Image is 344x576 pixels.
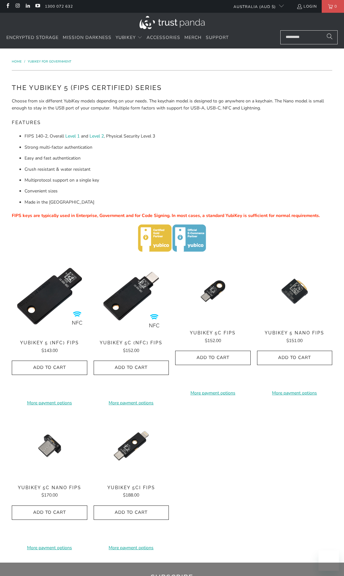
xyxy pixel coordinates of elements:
img: YubiKey 5 NFC FIPS - Trust Panda [12,258,87,334]
input: Search... [280,30,338,44]
span: $152.00 [205,338,221,344]
span: YubiKey 5C (NFC) FIPS [94,340,169,346]
li: Made in the [GEOGRAPHIC_DATA] [25,199,332,206]
span: Support [206,34,229,41]
span: Add to Cart [18,365,81,370]
a: Login [297,3,317,10]
a: Trust Panda Australia on LinkedIn [25,4,30,9]
a: Accessories [147,30,180,45]
span: Add to Cart [264,355,326,361]
a: Merch [184,30,202,45]
a: YubiKey 5C Nano FIPS $170.00 [12,485,87,499]
span: YubiKey 5Ci FIPS [94,485,169,490]
span: YubiKey 5C Nano FIPS [12,485,87,490]
img: YubiKey 5C Nano FIPS - Trust Panda [12,413,87,479]
button: Add to Cart [12,361,87,375]
span: Add to Cart [18,510,81,515]
nav: Translation missing: en.navigation.header.main_nav [6,30,229,45]
a: Trust Panda Australia on Facebook [5,4,10,9]
span: $151.00 [286,338,303,344]
a: YubiKey 5Ci FIPS $188.00 [94,485,169,499]
span: Add to Cart [100,365,162,370]
a: YubiKey 5 (NFC) FIPS $143.00 [12,340,87,354]
a: YubiKey 5C FIPS $152.00 [175,330,251,344]
span: YubiKey 5 Nano FIPS [257,330,333,336]
a: YubiKey 5 Nano FIPS $151.00 [257,330,333,344]
a: More payment options [94,400,169,407]
span: Encrypted Storage [6,34,59,41]
a: More payment options [257,390,333,397]
li: Multiprotocol support on a single key [25,177,332,184]
span: $152.00 [123,348,139,354]
span: Home [12,59,22,64]
span: Mission Darkness [63,34,111,41]
span: YubiKey 5 (NFC) FIPS [12,340,87,346]
button: Add to Cart [94,361,169,375]
span: YubiKey 5C FIPS [175,330,251,336]
h5: Features [12,117,332,129]
a: More payment options [94,544,169,551]
li: FIPS 140-2, Overall and , Physical Security Level 3 [25,133,332,140]
li: Strong multi-factor authentication [25,144,332,151]
a: YubiKey 5 Nano FIPS - Trust Panda YubiKey 5 Nano FIPS - Trust Panda [257,258,333,324]
span: / [24,59,25,64]
span: $170.00 [41,492,58,498]
a: Mission Darkness [63,30,111,45]
a: Level 1 [65,133,80,139]
button: Search [322,30,338,44]
a: More payment options [175,390,251,397]
summary: YubiKey [116,30,142,45]
a: Home [12,59,23,64]
a: Support [206,30,229,45]
button: Add to Cart [12,505,87,520]
span: Add to Cart [100,510,162,515]
span: $188.00 [123,492,139,498]
h2: The YubiKey 5 (FIPS Certified) Series [12,83,332,93]
a: YubiKey 5C Nano FIPS - Trust Panda YubiKey 5C Nano FIPS - Trust Panda [12,413,87,479]
a: Trust Panda Australia on YouTube [35,4,40,9]
span: Add to Cart [182,355,244,361]
a: More payment options [12,400,87,407]
a: Level 2 [90,133,104,139]
a: YubiKey 5C FIPS - Trust Panda YubiKey 5C FIPS - Trust Panda [175,258,251,324]
li: Crush resistant & water resistant [25,166,332,173]
a: YubiKey for Government [28,59,71,64]
iframe: Button to launch messaging window [319,550,339,571]
button: Add to Cart [257,351,333,365]
img: YubiKey 5C FIPS - Trust Panda [175,258,251,324]
a: YubiKey 5 NFC FIPS - Trust Panda YubiKey 5 NFC FIPS - Trust Panda [12,258,87,334]
a: YubiKey 5Ci FIPS - Trust Panda YubiKey 5Ci FIPS - Trust Panda [94,413,169,479]
li: Convenient sizes [25,188,332,195]
a: YubiKey 5C NFC FIPS - Trust Panda YubiKey 5C NFC FIPS - Trust Panda [94,258,169,334]
p: Choose from six different YubiKey models depending on your needs. The keychain model is designed ... [12,98,332,112]
img: YubiKey 5C NFC FIPS - Trust Panda [94,258,169,334]
li: Easy and fast authentication [25,155,332,162]
span: $143.00 [41,348,58,354]
span: YubiKey [116,34,136,41]
a: Encrypted Storage [6,30,59,45]
a: Trust Panda Australia on Instagram [15,4,20,9]
img: YubiKey 5Ci FIPS - Trust Panda [94,413,169,479]
button: Add to Cart [94,505,169,520]
span: Merch [184,34,202,41]
span: FIPS keys are typically used in Enterprise, Government and for Code Signing. In most cases, a sta... [12,213,320,219]
span: Accessories [147,34,180,41]
img: Trust Panda Australia [140,16,205,29]
a: YubiKey 5C (NFC) FIPS $152.00 [94,340,169,354]
a: More payment options [12,544,87,551]
button: Add to Cart [175,351,251,365]
a: 1300 072 632 [45,3,73,10]
img: YubiKey 5 Nano FIPS - Trust Panda [257,258,333,324]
